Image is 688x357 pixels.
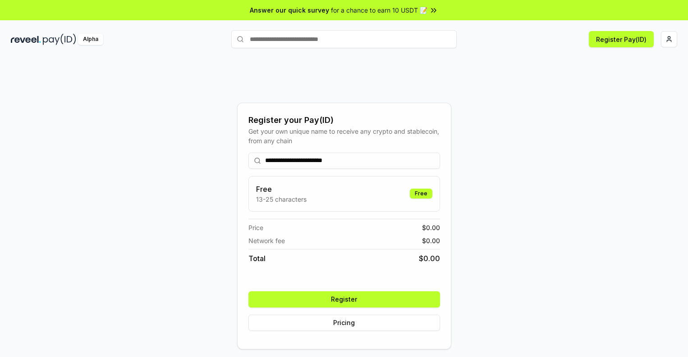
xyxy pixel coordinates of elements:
[256,184,307,194] h3: Free
[331,5,427,15] span: for a chance to earn 10 USDT 📝
[248,114,440,127] div: Register your Pay(ID)
[419,253,440,264] span: $ 0.00
[248,291,440,307] button: Register
[250,5,329,15] span: Answer our quick survey
[248,223,263,232] span: Price
[248,315,440,331] button: Pricing
[248,127,440,145] div: Get your own unique name to receive any crypto and stablecoin, from any chain
[589,31,654,47] button: Register Pay(ID)
[43,34,76,45] img: pay_id
[11,34,41,45] img: reveel_dark
[78,34,103,45] div: Alpha
[422,223,440,232] span: $ 0.00
[248,236,285,245] span: Network fee
[256,194,307,204] p: 13-25 characters
[410,189,432,199] div: Free
[422,236,440,245] span: $ 0.00
[248,253,266,264] span: Total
